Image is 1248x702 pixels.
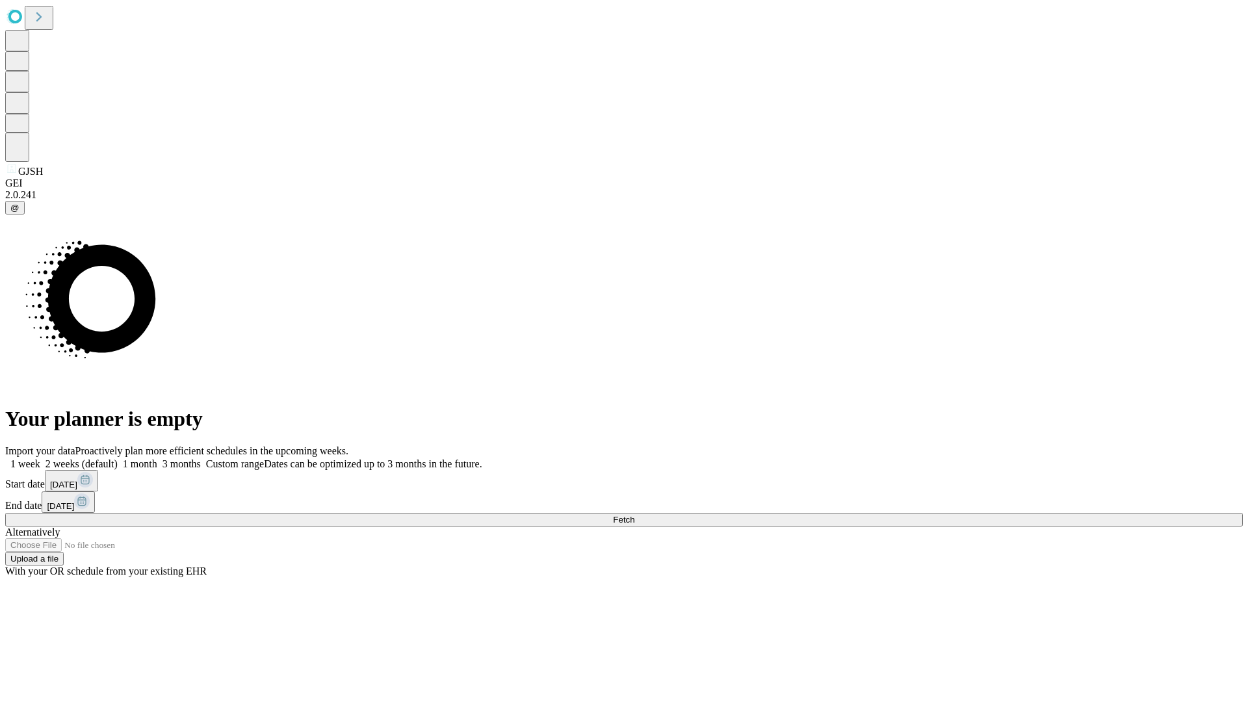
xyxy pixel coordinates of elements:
span: Alternatively [5,526,60,538]
button: [DATE] [45,470,98,491]
span: 1 week [10,458,40,469]
button: Upload a file [5,552,64,565]
span: With your OR schedule from your existing EHR [5,565,207,577]
span: 3 months [162,458,201,469]
div: 2.0.241 [5,189,1243,201]
span: [DATE] [50,480,77,489]
span: Custom range [206,458,264,469]
span: Import your data [5,445,75,456]
span: 2 weeks (default) [45,458,118,469]
span: Dates can be optimized up to 3 months in the future. [264,458,482,469]
span: [DATE] [47,501,74,511]
button: @ [5,201,25,214]
h1: Your planner is empty [5,407,1243,431]
button: [DATE] [42,491,95,513]
button: Fetch [5,513,1243,526]
span: 1 month [123,458,157,469]
span: Fetch [613,515,634,525]
div: GEI [5,177,1243,189]
span: GJSH [18,166,43,177]
span: Proactively plan more efficient schedules in the upcoming weeks. [75,445,348,456]
div: Start date [5,470,1243,491]
div: End date [5,491,1243,513]
span: @ [10,203,19,213]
